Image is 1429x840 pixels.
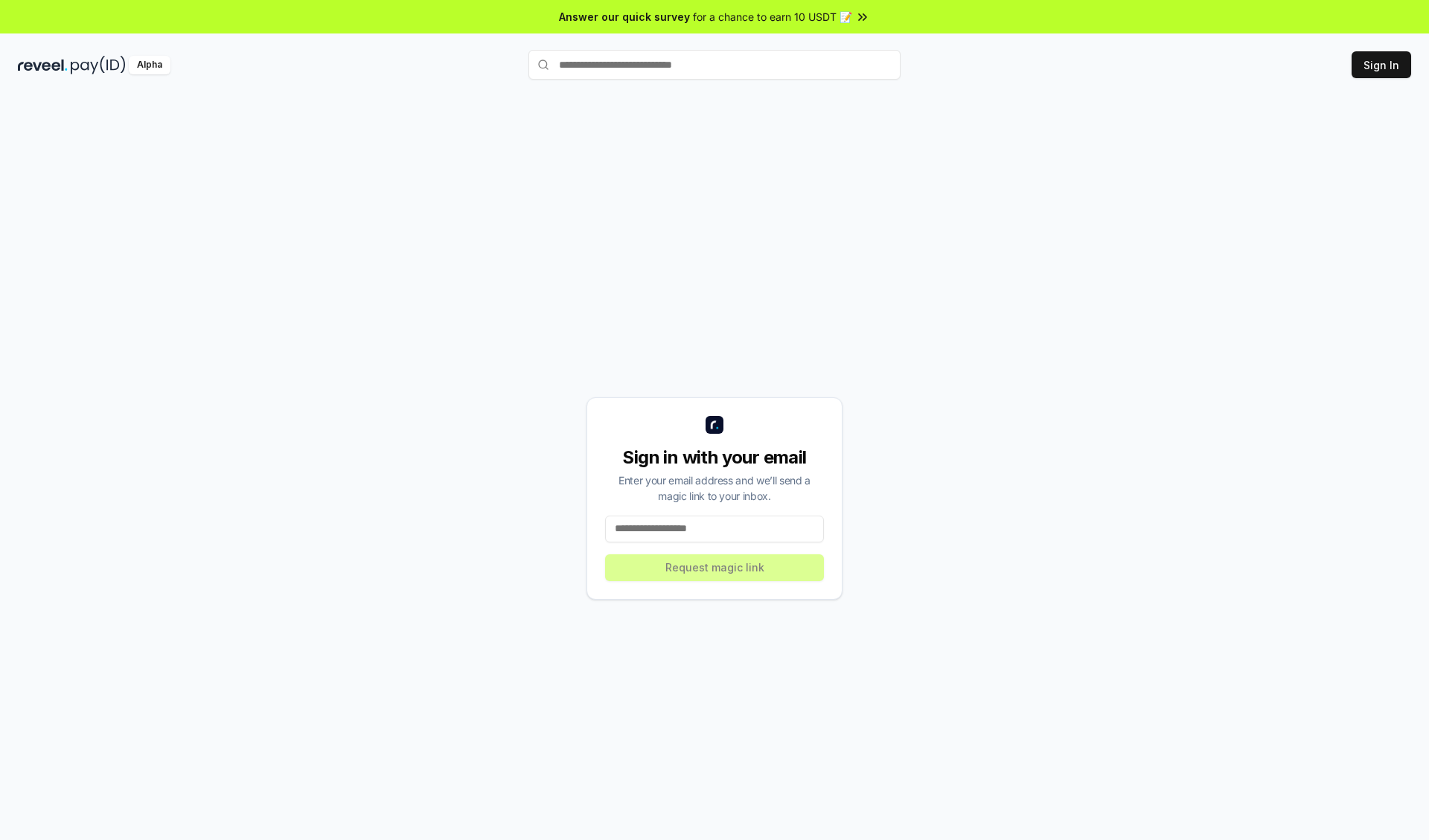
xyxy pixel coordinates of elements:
span: Answer our quick survey [559,9,690,25]
img: pay_id [71,56,126,74]
div: Sign in with your email [605,446,824,469]
span: for a chance to earn 10 USDT 📝 [693,9,852,25]
div: Alpha [129,56,170,74]
div: Enter your email address and we’ll send a magic link to your inbox. [605,472,824,504]
img: logo_small [706,416,723,434]
img: reveel_dark [18,56,68,74]
button: Sign In [1352,51,1411,78]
